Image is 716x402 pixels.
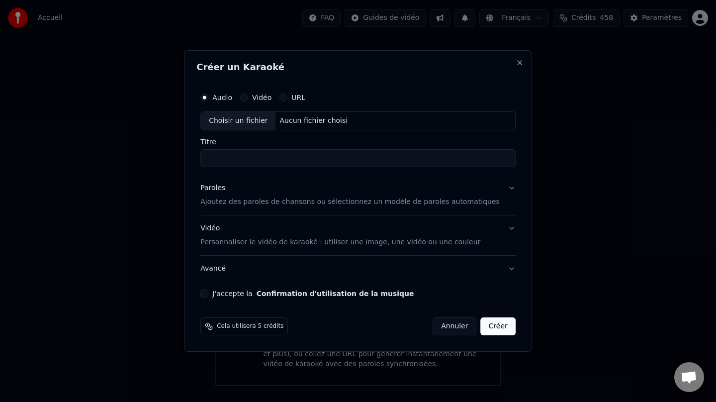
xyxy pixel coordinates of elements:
p: Ajoutez des paroles de chansons ou sélectionnez un modèle de paroles automatiques [200,197,500,207]
div: Choisir un fichier [201,112,275,130]
label: J'accepte la [212,290,414,297]
div: Aucun fichier choisi [276,116,352,126]
button: ParolesAjoutez des paroles de chansons ou sélectionnez un modèle de paroles automatiques [200,175,516,215]
button: J'accepte la [257,290,414,297]
button: Avancé [200,256,516,282]
button: Annuler [433,317,476,335]
button: VidéoPersonnaliser le vidéo de karaoké : utiliser une image, une vidéo ou une couleur [200,215,516,255]
span: Cela utilisera 5 crédits [217,322,283,330]
button: Créer [481,317,516,335]
label: Titre [200,138,516,145]
div: Vidéo [200,223,480,247]
p: Personnaliser le vidéo de karaoké : utiliser une image, une vidéo ou une couleur [200,237,480,247]
div: Paroles [200,183,225,193]
label: Vidéo [252,94,271,101]
label: URL [291,94,305,101]
h2: Créer un Karaoké [196,63,520,72]
label: Audio [212,94,232,101]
